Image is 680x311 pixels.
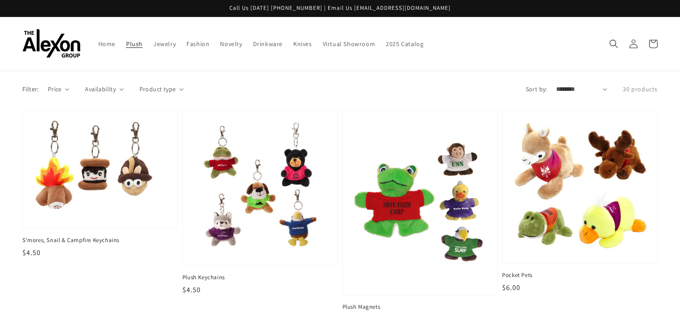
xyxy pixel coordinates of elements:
summary: Product type [139,85,184,94]
summary: Search [604,34,624,54]
a: Plush [121,34,148,53]
a: Drinkware [248,34,288,53]
p: 30 products [623,85,658,94]
summary: Price [48,85,70,94]
span: Price [48,85,62,94]
span: Plush Keychains [182,273,338,281]
img: The Alexon Group [22,29,80,58]
a: Home [93,34,121,53]
span: $4.50 [22,248,41,257]
summary: Availability [85,85,123,94]
a: 2025 Catalog [380,34,429,53]
span: Plush [126,40,143,48]
span: Novelty [220,40,242,48]
span: $4.50 [182,285,201,294]
img: Plush Magnets [352,119,489,286]
span: Fashion [186,40,209,48]
span: Home [98,40,115,48]
a: Knives [288,34,317,53]
img: Pocket Pets [511,119,648,254]
span: Virtual Showroom [323,40,376,48]
span: S'mores, Snail & Campfire Keychains [22,236,178,244]
span: Pocket Pets [502,271,658,279]
span: Drinkware [253,40,283,48]
span: $6.00 [502,283,520,292]
a: S'mores, Snail & Campfire Keychains S'mores, Snail & Campfire Keychains $4.50 [22,110,178,258]
p: Filter: [22,85,39,94]
a: Fashion [181,34,215,53]
span: Knives [293,40,312,48]
span: Plush Magnets [342,303,498,311]
a: Pocket Pets Pocket Pets $6.00 [502,110,658,293]
img: S'mores, Snail & Campfire Keychains [32,119,169,219]
img: Plush Keychains [192,119,329,256]
a: Virtual Showroom [317,34,381,53]
a: Novelty [215,34,247,53]
span: 2025 Catalog [386,40,423,48]
span: Product type [139,85,176,94]
a: Jewelry [148,34,181,53]
span: Jewelry [153,40,176,48]
a: Plush Keychains Plush Keychains $4.50 [182,110,338,295]
label: Sort by: [526,85,547,94]
span: Availability [85,85,116,94]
